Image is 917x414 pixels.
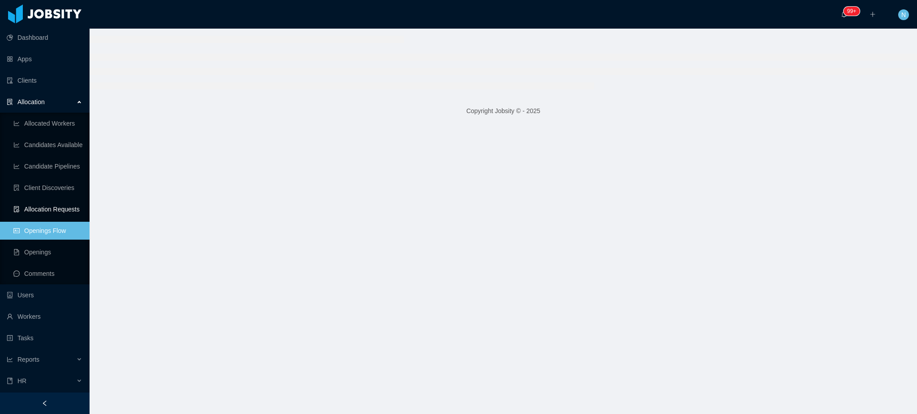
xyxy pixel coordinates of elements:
a: icon: appstoreApps [7,50,82,68]
a: icon: file-doneAllocation Requests [13,200,82,218]
a: icon: userWorkers [7,308,82,325]
a: icon: idcardOpenings Flow [13,222,82,240]
a: icon: profileTasks [7,329,82,347]
i: icon: bell [841,11,847,17]
a: icon: robotUsers [7,286,82,304]
i: icon: line-chart [7,356,13,363]
i: icon: solution [7,99,13,105]
a: icon: line-chartCandidate Pipelines [13,157,82,175]
a: icon: auditClients [7,72,82,89]
i: icon: plus [870,11,876,17]
i: icon: book [7,378,13,384]
a: icon: pie-chartDashboard [7,29,82,46]
span: HR [17,377,26,384]
span: N [901,9,906,20]
a: icon: file-searchClient Discoveries [13,179,82,197]
a: icon: file-textOpenings [13,243,82,261]
a: icon: messageComments [13,265,82,283]
span: Allocation [17,98,45,106]
sup: 1691 [844,7,860,16]
a: icon: line-chartCandidates Available [13,136,82,154]
span: Reports [17,356,39,363]
a: icon: line-chartAllocated Workers [13,114,82,132]
footer: Copyright Jobsity © - 2025 [90,96,917,127]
